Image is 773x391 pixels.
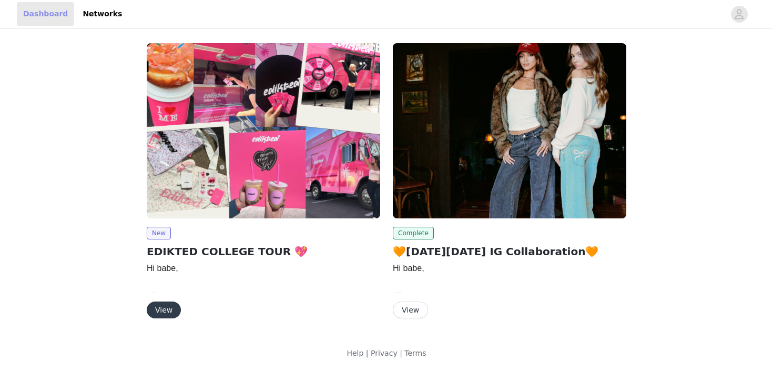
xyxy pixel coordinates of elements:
img: Edikted [147,43,380,218]
span: | [400,349,402,357]
img: Edikted [393,43,626,218]
a: Networks [76,2,128,26]
span: New [147,227,171,239]
a: View [393,306,428,314]
span: | [366,349,369,357]
span: Hi babe, [393,264,424,273]
a: View [147,306,181,314]
a: Privacy [371,349,398,357]
span: Hi babe, [147,264,178,273]
button: View [147,302,181,318]
a: Terms [404,349,426,357]
a: Dashboard [17,2,74,26]
button: View [393,302,428,318]
a: Help [347,349,363,357]
div: avatar [734,6,744,23]
h2: 🧡[DATE][DATE] IG Collaboration🧡 [393,244,626,259]
span: Complete [393,227,434,239]
h2: EDIKTED COLLEGE TOUR 💖 [147,244,380,259]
